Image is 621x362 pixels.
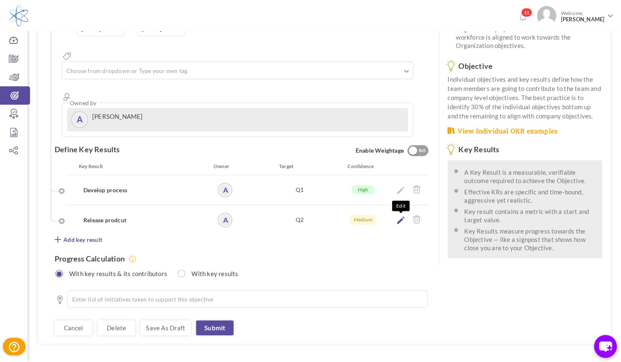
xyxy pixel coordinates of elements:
[464,166,596,185] li: A Key Result is a measurable, verifiable outcome required to achieve the Objective.
[464,206,596,224] li: Key result contains a metric with a start and target value.
[83,216,193,224] h4: Release prodcut
[59,267,171,278] label: With key results & its contributors
[196,320,234,335] a: Submit
[72,112,87,127] a: A
[219,184,231,196] a: A
[464,186,596,204] li: Effective KRs are specific and time-bound, aggressive yet realistic.
[516,11,529,24] a: Notifications
[521,8,532,17] span: 11
[561,16,604,23] span: [PERSON_NAME]
[10,5,28,26] img: Logo
[83,186,193,194] h4: Develop process
[73,162,214,171] div: Key Result
[392,201,410,211] div: Edit
[55,254,428,263] h4: Progress Calculation
[537,6,556,25] img: Photo
[181,267,242,278] label: With key results
[219,214,231,226] a: A
[98,320,135,335] a: Delete
[464,225,596,252] li: Key Results measure progress towards the Objective — like a signpost that shows how close you are...
[326,162,382,171] div: Confidence
[55,145,120,153] label: Define Key Results
[55,294,65,305] i: Initiatives
[92,113,143,120] label: [PERSON_NAME]
[62,92,73,103] i: Owner
[533,3,617,27] a: Photo Welcome,[PERSON_NAME]
[448,146,602,154] h3: Key Results
[415,147,429,155] div: NO
[214,162,238,171] div: Owner
[349,215,376,225] span: Medium
[594,335,617,358] button: chat-button
[55,320,92,335] a: Cancel
[456,20,594,54] li: Alignment helps you to ensure that the workforce is aligned to work towards the Organization obje...
[352,185,374,194] span: High
[356,145,428,157] span: Enable Weightage
[295,216,303,224] label: Q2
[448,75,602,121] p: Individual objectives and key results define how the team members are going to contribute to the ...
[448,62,602,70] h3: Objective
[63,236,102,244] span: Add key result
[448,126,558,136] a: View Individual OKR examples
[238,162,326,171] div: Target
[295,186,303,194] label: Q1
[141,320,191,335] a: Save as draft
[556,6,606,27] span: Welcome,
[62,51,73,62] i: Tags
